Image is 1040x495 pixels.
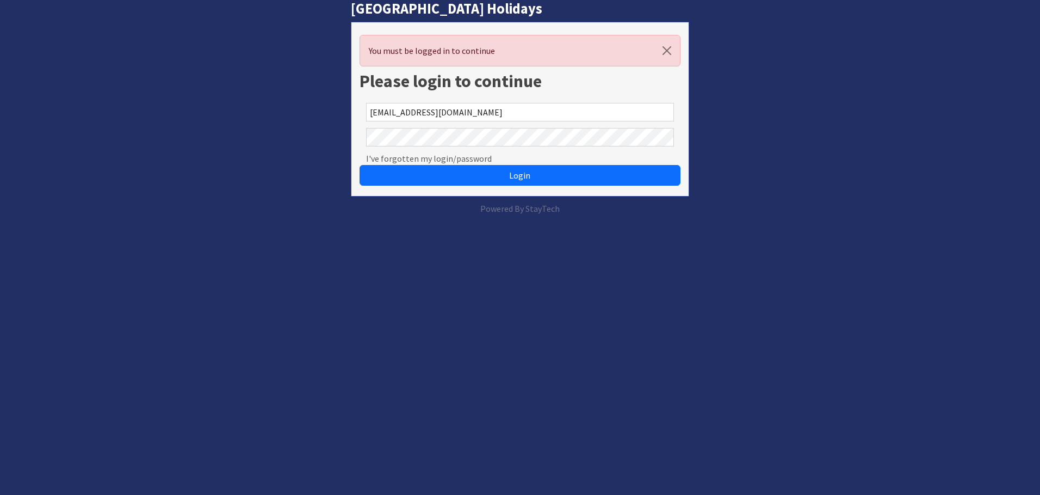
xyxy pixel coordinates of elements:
h1: Please login to continue [360,71,680,91]
a: I've forgotten my login/password [366,152,492,165]
input: Email [366,103,673,121]
p: Powered By StayTech [351,202,689,215]
span: Login [509,170,530,181]
div: You must be logged in to continue [360,35,680,66]
button: Login [360,165,680,186]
